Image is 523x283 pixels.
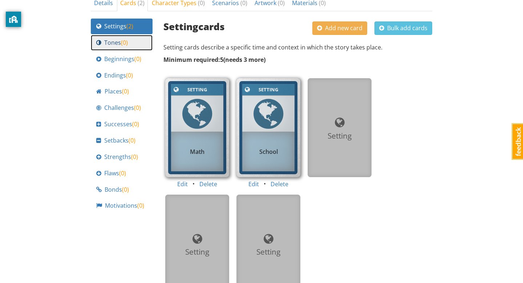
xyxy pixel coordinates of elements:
[121,39,128,47] span: ( 0 )
[317,24,362,32] span: Add new card
[104,71,133,80] span: Endings
[105,87,129,96] span: Places
[126,22,133,30] span: ( 2 )
[122,186,129,194] span: ( 0 )
[244,178,264,191] button: Edit
[312,21,367,35] button: Add new card
[119,169,126,177] span: ( 0 )
[379,24,427,32] span: Bulk add cards
[104,169,126,178] span: Flaws
[266,178,293,191] button: Delete
[251,85,285,94] div: Setting
[104,104,141,112] span: Challenges
[374,21,432,35] button: Bulk add cards
[134,104,141,112] span: ( 0 )
[313,131,366,141] div: Setting
[163,43,432,52] p: Setting cards describe a specific time and context in which the story takes place.
[104,120,139,128] span: Successes
[134,55,141,63] span: ( 0 )
[104,22,133,31] span: Settings
[137,202,144,210] span: ( 0 )
[104,153,138,161] span: Strengths
[171,247,223,258] div: Setting
[105,202,144,210] span: Motivations
[126,71,133,79] span: ( 0 )
[173,178,192,191] button: Edit
[242,247,295,258] div: Setting
[104,39,128,47] span: Tones
[180,85,214,94] div: Setting
[163,21,312,32] h3: Setting cards
[163,56,265,64] strong: Minimum required: 5 ( needs 3 more )
[131,153,138,161] span: ( 0 )
[6,12,21,27] button: privacy banner
[104,55,141,63] span: Beginnings
[129,136,135,144] span: ( 0 )
[104,136,135,145] span: Setbacks
[132,120,139,128] span: ( 0 )
[242,144,295,160] div: School
[105,186,129,194] span: Bonds
[171,144,223,160] div: Math
[192,180,222,188] span: •
[264,180,293,188] span: •
[195,178,222,191] button: Delete
[122,87,129,95] span: ( 0 )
